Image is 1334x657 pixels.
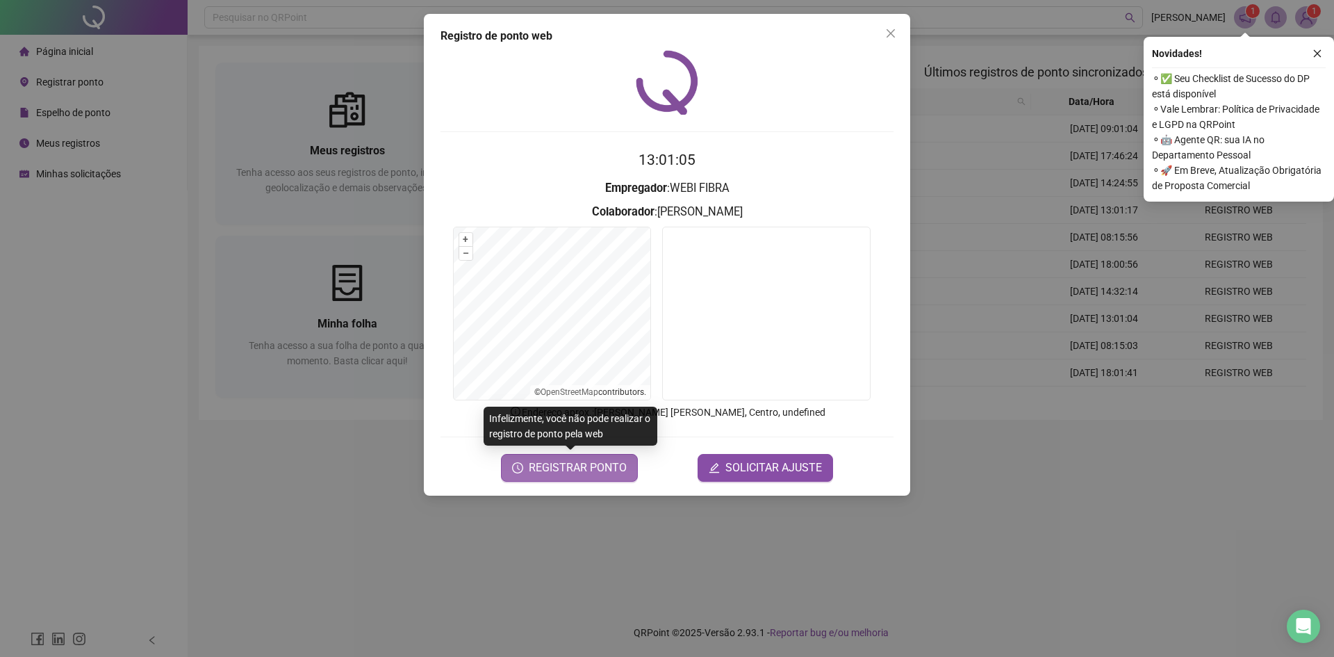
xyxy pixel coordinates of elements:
button: editSOLICITAR AJUSTE [698,454,833,482]
span: Novidades ! [1152,46,1202,61]
span: ⚬ 🤖 Agente QR: sua IA no Departamento Pessoal [1152,132,1326,163]
span: ⚬ ✅ Seu Checklist de Sucesso do DP está disponível [1152,71,1326,102]
h3: : WEBI FIBRA [440,179,894,197]
h3: : [PERSON_NAME] [440,203,894,221]
span: info-circle [509,405,522,418]
button: – [459,247,472,260]
strong: Empregador [605,181,667,195]
span: close [1312,49,1322,58]
button: Close [880,22,902,44]
li: © contributors. [534,387,646,397]
span: REGISTRAR PONTO [529,460,627,476]
span: ⚬ 🚀 Em Breve, Atualização Obrigatória de Proposta Comercial [1152,163,1326,193]
strong: Colaborador [592,205,654,218]
img: QRPoint [636,50,698,115]
p: Endereço aprox. : [PERSON_NAME] [PERSON_NAME], Centro, undefined [440,405,894,420]
span: ⚬ Vale Lembrar: Política de Privacidade e LGPD na QRPoint [1152,102,1326,132]
button: + [459,233,472,246]
div: Infelizmente, você não pode realizar o registro de ponto pela web [484,407,657,446]
button: REGISTRAR PONTO [501,454,638,482]
a: OpenStreetMap [541,387,598,397]
span: close [885,28,896,39]
span: clock-circle [512,462,523,473]
div: Open Intercom Messenger [1287,610,1320,643]
span: SOLICITAR AJUSTE [725,460,822,476]
span: edit [709,462,720,473]
time: 13:01:05 [639,152,695,168]
div: Registro de ponto web [440,28,894,44]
